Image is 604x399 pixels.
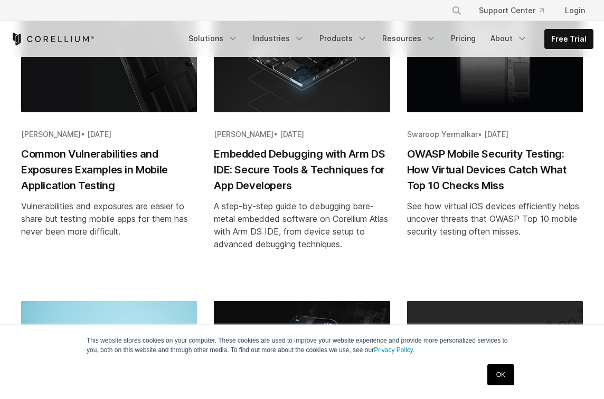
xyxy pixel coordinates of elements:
[445,29,482,48] a: Pricing
[407,146,583,193] h2: OWASP Mobile Security Testing: How Virtual Devices Catch What Top 10 Checks Miss
[21,146,197,193] h2: Common Vulnerabilities and Exposures Examples in Mobile Application Testing
[214,129,390,140] div: •
[407,129,583,140] div: •
[87,336,517,355] p: This website stores cookies on your computer. These cookies are used to improve your website expe...
[484,29,534,48] a: About
[374,346,414,354] a: Privacy Policy.
[447,1,466,20] button: Search
[247,29,311,48] a: Industries
[182,29,593,49] div: Navigation Menu
[214,130,273,139] span: [PERSON_NAME]
[439,1,593,20] div: Navigation Menu
[487,364,514,385] a: OK
[376,29,442,48] a: Resources
[470,1,552,20] a: Support Center
[545,30,593,48] a: Free Trial
[313,29,374,48] a: Products
[21,130,81,139] span: [PERSON_NAME]
[21,129,197,140] div: •
[407,130,478,139] span: Swaroop Yermalkar
[11,33,95,45] a: Corellium Home
[407,200,583,238] div: See how virtual iOS devices efficiently helps uncover threats that OWASP Top 10 mobile security t...
[280,130,304,139] span: [DATE]
[214,200,390,250] div: A step-by-step guide to debugging bare-metal embedded software on Corellium Atlas with Arm DS IDE...
[214,146,390,193] h2: Embedded Debugging with Arm DS IDE: Secure Tools & Techniques for App Developers
[87,130,111,139] span: [DATE]
[556,1,593,20] a: Login
[21,200,197,238] div: Vulnerabilities and exposures are easier to share but testing mobile apps for them has never been...
[182,29,244,48] a: Solutions
[484,130,508,139] span: [DATE]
